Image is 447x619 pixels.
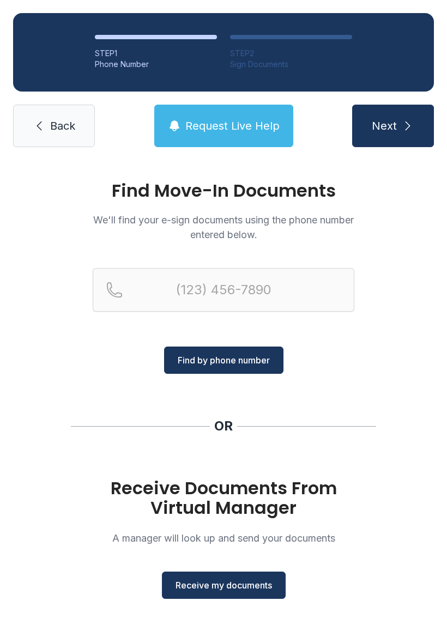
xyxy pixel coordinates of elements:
[214,417,233,435] div: OR
[372,118,397,133] span: Next
[50,118,75,133] span: Back
[95,48,217,59] div: STEP 1
[230,59,352,70] div: Sign Documents
[93,478,354,518] h1: Receive Documents From Virtual Manager
[230,48,352,59] div: STEP 2
[93,531,354,545] p: A manager will look up and send your documents
[93,213,354,242] p: We'll find your e-sign documents using the phone number entered below.
[93,268,354,312] input: Reservation phone number
[95,59,217,70] div: Phone Number
[185,118,280,133] span: Request Live Help
[93,182,354,199] h1: Find Move-In Documents
[178,354,270,367] span: Find by phone number
[176,579,272,592] span: Receive my documents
